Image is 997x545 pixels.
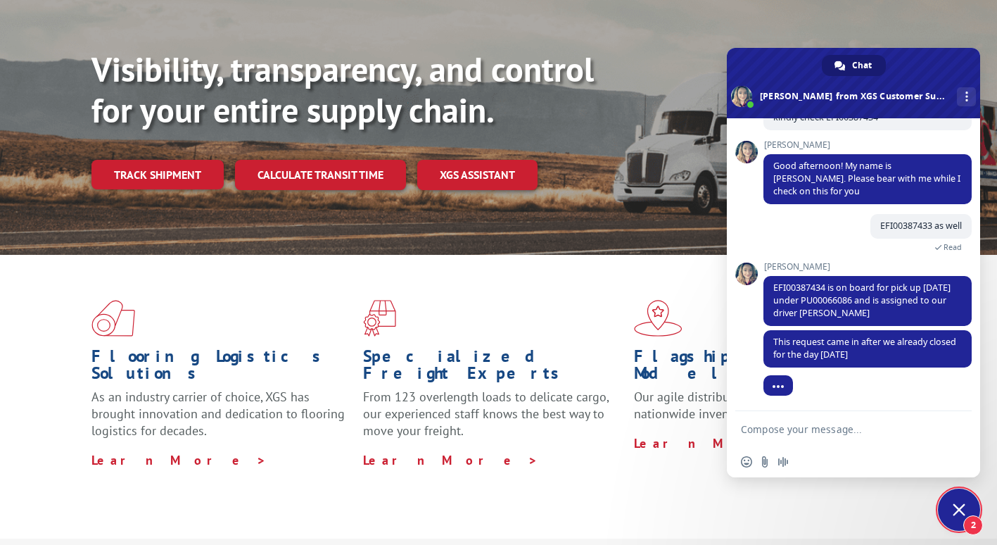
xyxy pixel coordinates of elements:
span: Read [944,242,962,252]
h1: Flooring Logistics Solutions [91,348,353,389]
a: XGS ASSISTANT [417,160,538,190]
span: [PERSON_NAME] [763,140,972,150]
b: Visibility, transparency, and control for your entire supply chain. [91,47,594,132]
a: Learn More > [634,435,809,451]
span: This request came in after we already closed for the day [DATE] [773,336,956,361]
span: Chat [852,55,872,76]
h1: Specialized Freight Experts [363,348,624,389]
span: Send a file [759,456,770,468]
span: Insert an emoji [741,456,752,468]
a: Learn More > [363,452,538,468]
a: Learn More > [91,452,267,468]
span: As an industry carrier of choice, XGS has brought innovation and dedication to flooring logistics... [91,389,345,439]
span: Audio message [777,456,789,468]
div: Close chat [938,489,980,531]
div: More channels [957,87,976,106]
span: Our agile distribution network gives you nationwide inventory management on demand. [634,389,893,422]
span: EFI00387434 is on board for pick up [DATE] under PU00066086 and is assigned to our driver [PERSON... [773,282,951,319]
span: [PERSON_NAME] [763,262,972,272]
p: From 123 overlength loads to delicate cargo, our experienced staff knows the best way to move you... [363,389,624,451]
h1: Flagship Distribution Model [634,348,895,389]
a: Calculate transit time [235,160,406,190]
span: EFI00387433 as well [880,220,962,232]
a: Track shipment [91,160,224,189]
img: xgs-icon-total-supply-chain-intelligence-red [91,300,135,337]
textarea: Compose your message... [741,423,935,436]
span: 2 [963,515,983,535]
img: xgs-icon-focused-on-flooring-red [363,300,396,337]
div: Chat [822,55,886,76]
span: Good afternoon! My name is [PERSON_NAME]. Please bear with me while I check on this for you [773,160,960,197]
img: xgs-icon-flagship-distribution-model-red [634,300,682,337]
